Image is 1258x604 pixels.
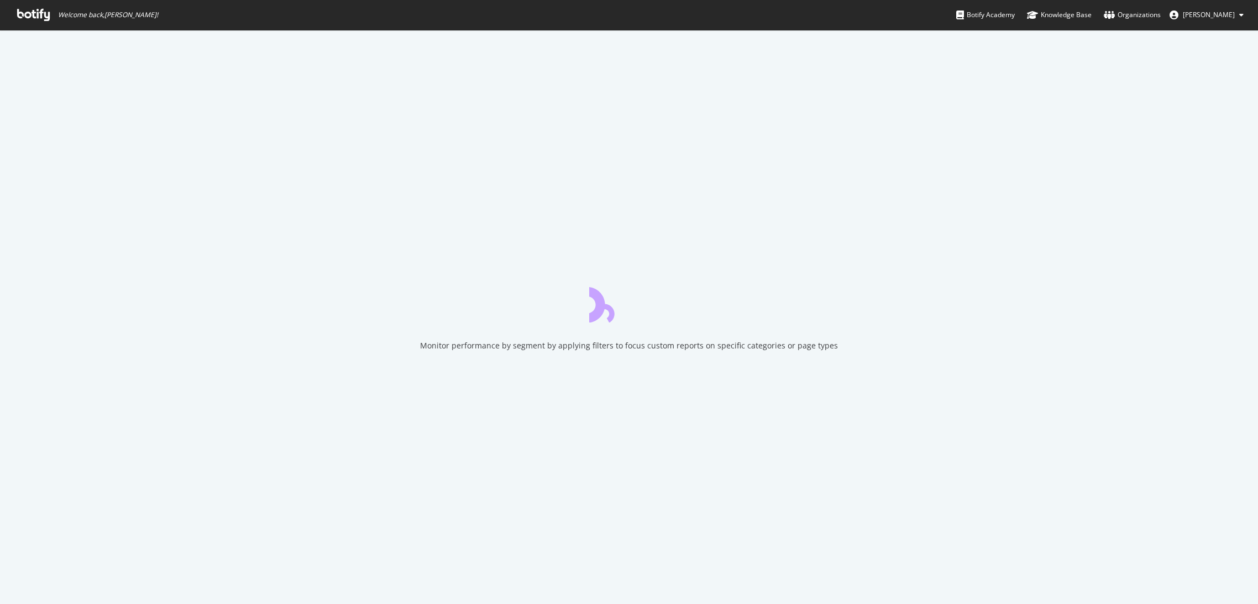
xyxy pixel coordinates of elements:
[1027,9,1092,20] div: Knowledge Base
[1183,10,1235,19] span: Robin Baron
[1104,9,1161,20] div: Organizations
[1161,6,1252,24] button: [PERSON_NAME]
[956,9,1015,20] div: Botify Academy
[58,11,158,19] span: Welcome back, [PERSON_NAME] !
[420,340,838,351] div: Monitor performance by segment by applying filters to focus custom reports on specific categories...
[589,283,669,322] div: animation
